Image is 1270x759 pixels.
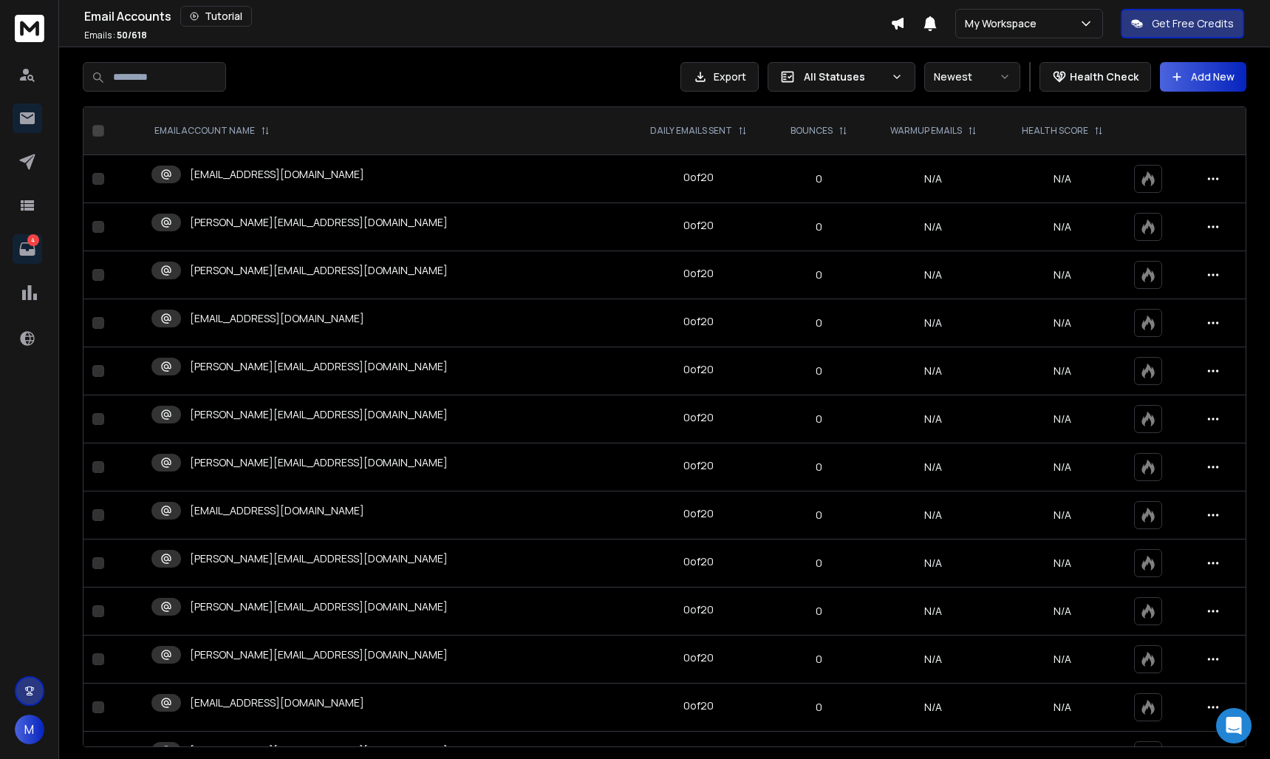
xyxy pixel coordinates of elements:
[779,268,858,282] p: 0
[190,263,448,278] p: [PERSON_NAME][EMAIL_ADDRESS][DOMAIN_NAME]
[1160,62,1246,92] button: Add New
[779,700,858,715] p: 0
[190,647,448,662] p: [PERSON_NAME][EMAIL_ADDRESS][DOMAIN_NAME]
[1216,708,1252,743] div: Open Intercom Messenger
[1022,125,1088,137] p: HEALTH SCORE
[1008,171,1116,186] p: N/A
[867,636,1000,684] td: N/A
[1070,69,1138,84] p: Health Check
[779,604,858,619] p: 0
[27,234,39,246] p: 4
[1008,364,1116,378] p: N/A
[190,695,364,710] p: [EMAIL_ADDRESS][DOMAIN_NAME]
[890,125,962,137] p: WARMUP EMAILS
[1008,604,1116,619] p: N/A
[779,219,858,234] p: 0
[779,364,858,378] p: 0
[965,16,1042,31] p: My Workspace
[1152,16,1234,31] p: Get Free Credits
[683,698,714,713] div: 0 of 20
[779,652,858,667] p: 0
[779,556,858,571] p: 0
[84,6,890,27] div: Email Accounts
[1008,652,1116,667] p: N/A
[13,234,42,264] a: 4
[804,69,885,84] p: All Statuses
[1008,412,1116,426] p: N/A
[190,407,448,422] p: [PERSON_NAME][EMAIL_ADDRESS][DOMAIN_NAME]
[867,155,1000,203] td: N/A
[867,251,1000,299] td: N/A
[190,599,448,614] p: [PERSON_NAME][EMAIL_ADDRESS][DOMAIN_NAME]
[190,743,448,758] p: [PERSON_NAME][EMAIL_ADDRESS][DOMAIN_NAME]
[1008,556,1116,571] p: N/A
[683,554,714,569] div: 0 of 20
[190,359,448,374] p: [PERSON_NAME][EMAIL_ADDRESS][DOMAIN_NAME]
[190,455,448,470] p: [PERSON_NAME][EMAIL_ADDRESS][DOMAIN_NAME]
[779,171,858,186] p: 0
[1039,62,1151,92] button: Health Check
[1008,219,1116,234] p: N/A
[1121,9,1244,38] button: Get Free Credits
[1008,508,1116,523] p: N/A
[1008,316,1116,330] p: N/A
[680,62,759,92] button: Export
[1008,700,1116,715] p: N/A
[84,30,147,41] p: Emails :
[867,540,1000,588] td: N/A
[190,503,364,518] p: [EMAIL_ADDRESS][DOMAIN_NAME]
[867,443,1000,491] td: N/A
[1008,460,1116,474] p: N/A
[924,62,1020,92] button: Newest
[683,458,714,473] div: 0 of 20
[117,29,147,41] span: 50 / 618
[1008,268,1116,282] p: N/A
[683,506,714,521] div: 0 of 20
[190,215,448,230] p: [PERSON_NAME][EMAIL_ADDRESS][DOMAIN_NAME]
[650,125,732,137] p: DAILY EMAILS SENT
[190,311,364,326] p: [EMAIL_ADDRESS][DOMAIN_NAME]
[867,347,1000,395] td: N/A
[867,684,1000,732] td: N/A
[683,266,714,281] div: 0 of 20
[867,203,1000,251] td: N/A
[190,167,364,182] p: [EMAIL_ADDRESS][DOMAIN_NAME]
[15,715,44,744] button: M
[791,125,833,137] p: BOUNCES
[779,460,858,474] p: 0
[683,410,714,425] div: 0 of 20
[683,602,714,617] div: 0 of 20
[683,650,714,665] div: 0 of 20
[867,395,1000,443] td: N/A
[779,412,858,426] p: 0
[779,508,858,523] p: 0
[190,551,448,566] p: [PERSON_NAME][EMAIL_ADDRESS][DOMAIN_NAME]
[867,299,1000,347] td: N/A
[867,491,1000,540] td: N/A
[154,125,270,137] div: EMAIL ACCOUNT NAME
[779,316,858,330] p: 0
[867,588,1000,636] td: N/A
[683,314,714,329] div: 0 of 20
[180,6,252,27] button: Tutorial
[683,170,714,185] div: 0 of 20
[683,218,714,233] div: 0 of 20
[683,362,714,377] div: 0 of 20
